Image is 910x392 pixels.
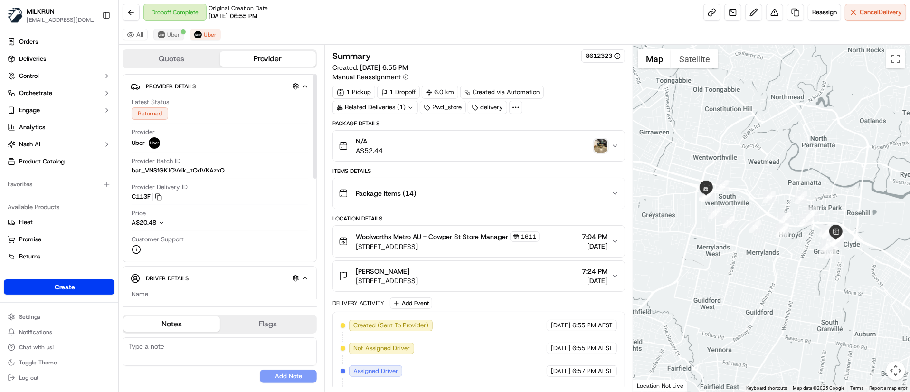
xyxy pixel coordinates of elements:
[132,98,169,106] span: Latest Status
[822,226,834,238] div: 30
[149,137,160,149] img: uber-new-logo.jpeg
[353,367,398,375] span: Assigned Driver
[19,218,33,227] span: Fleet
[586,52,621,60] button: 8612323
[332,86,375,99] div: 1 Pickup
[27,16,95,24] button: [EMAIL_ADDRESS][DOMAIN_NAME]
[131,270,309,286] button: Driver Details
[716,180,729,192] div: 25
[131,78,309,94] button: Provider Details
[806,207,819,220] div: 28
[332,101,418,114] div: Related Deliveries (1)
[4,232,114,247] button: Promise
[635,379,667,392] a: Open this area in Google Maps (opens a new window)
[356,136,383,146] span: N/A
[422,86,458,99] div: 6.0 km
[4,68,114,84] button: Control
[19,157,65,166] span: Product Catalog
[777,223,789,235] div: 13
[822,226,834,239] div: 31
[4,137,114,152] button: Nash AI
[167,31,180,38] span: Uber
[4,279,114,295] button: Create
[19,89,52,97] span: Orchestrate
[132,183,188,191] span: Provider Delivery ID
[333,226,625,257] button: Woolworths Metro AU - Cowper St Store Manager1611[STREET_ADDRESS]7:04 PM[DATE]
[194,31,202,38] img: uber-new-logo.jpeg
[551,321,570,330] span: [DATE]
[146,83,196,90] span: Provider Details
[779,212,791,224] div: 12
[123,51,220,67] button: Quotes
[638,49,671,68] button: Show street map
[19,55,46,63] span: Deliveries
[158,31,165,38] img: uber-new-logo.jpeg
[819,246,832,258] div: 1
[4,177,114,192] div: Favorites
[4,215,114,230] button: Fleet
[594,139,607,153] button: photo_proof_of_delivery image
[132,219,215,227] button: A$20.48
[332,215,625,222] div: Location Details
[749,220,761,233] div: 15
[763,191,776,203] div: 26
[356,189,416,198] span: Package Items ( 14 )
[209,4,268,12] span: Original Creation Date
[356,267,409,276] span: [PERSON_NAME]
[220,51,316,67] button: Provider
[332,72,408,82] button: Manual Reassignment
[793,385,844,391] span: Map data ©2025 Google
[190,29,221,40] button: Uber
[4,51,114,67] a: Deliveries
[845,4,906,21] button: CancelDelivery
[812,8,837,17] span: Reassign
[709,207,721,219] div: 17
[332,72,401,82] span: Manual Reassignment
[19,106,40,115] span: Engage
[4,371,114,384] button: Log out
[332,63,408,72] span: Created:
[4,325,114,339] button: Notifications
[209,12,257,20] span: [DATE] 06:55 PM
[551,367,570,375] span: [DATE]
[19,123,45,132] span: Analytics
[19,252,40,261] span: Returns
[19,140,40,149] span: Nash AI
[19,235,41,244] span: Promise
[19,344,54,351] span: Chat with us!
[153,29,184,40] button: Uber
[132,235,184,244] span: Customer Support
[4,120,114,135] a: Analytics
[4,200,114,215] div: Available Products
[633,380,688,392] div: Location Not Live
[390,297,432,309] button: Add Event
[8,235,111,244] a: Promise
[4,4,98,27] button: MILKRUNMILKRUN[EMAIL_ADDRESS][DOMAIN_NAME]
[19,328,52,336] span: Notifications
[819,224,831,237] div: 29
[4,249,114,264] button: Returns
[333,261,625,291] button: [PERSON_NAME][STREET_ADDRESS]7:24 PM[DATE]
[8,8,23,23] img: MILKRUN
[582,241,607,251] span: [DATE]
[353,344,410,353] span: Not Assigned Driver
[746,385,787,392] button: Keyboard shortcuts
[8,252,111,261] a: Returns
[333,178,625,209] button: Package Items (14)
[332,167,625,175] div: Items Details
[635,379,667,392] img: Google
[19,72,39,80] span: Control
[850,385,863,391] a: Terms (opens in new tab)
[886,361,905,380] button: Map camera controls
[19,313,40,321] span: Settings
[19,359,57,366] span: Toggle Theme
[4,341,114,354] button: Chat with us!
[4,86,114,101] button: Orchestrate
[572,344,613,353] span: 6:55 PM AEST
[572,367,613,375] span: 6:57 PM AEST
[132,192,162,201] button: C113F
[55,282,75,292] span: Create
[356,242,540,251] span: [STREET_ADDRESS]
[146,275,189,282] span: Driver Details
